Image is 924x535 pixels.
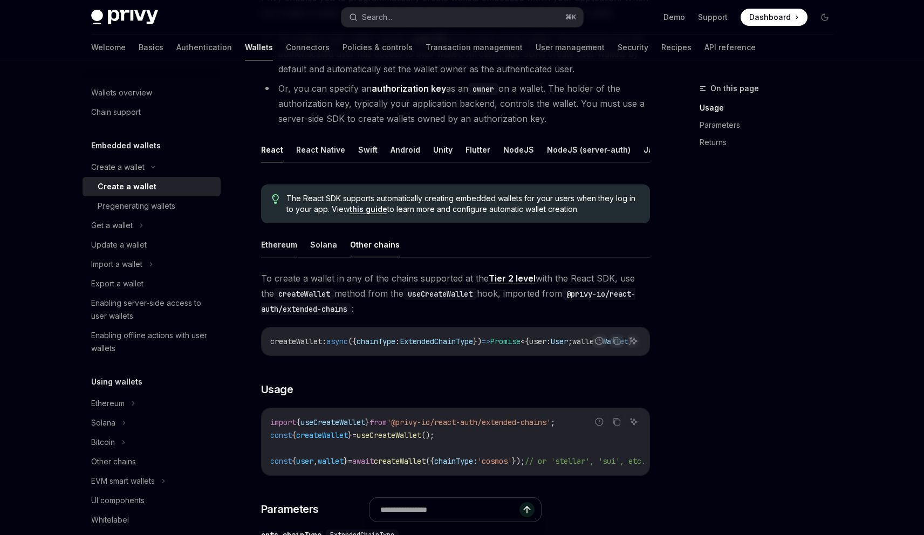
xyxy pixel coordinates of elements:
[326,337,348,346] span: async
[572,337,598,346] span: wallet
[98,200,175,212] div: Pregenerating wallets
[91,139,161,152] h5: Embedded wallets
[270,417,296,427] span: import
[296,137,345,162] button: React Native
[512,456,525,466] span: });
[91,86,152,99] div: Wallets overview
[618,35,648,60] a: Security
[489,273,536,284] a: Tier 2 level
[313,456,318,466] span: ,
[322,337,326,346] span: :
[261,137,283,162] button: React
[661,35,692,60] a: Recipes
[357,337,395,346] span: chainType
[261,232,297,257] button: Ethereum
[83,83,221,102] a: Wallets overview
[374,456,426,466] span: createWallet
[568,337,572,346] span: ;
[272,194,279,204] svg: Tip
[270,456,292,466] span: const
[610,334,624,348] button: Copy the contents from the code block
[83,102,221,122] a: Chain support
[525,337,529,346] span: {
[592,334,606,348] button: Report incorrect code
[91,329,214,355] div: Enabling offline actions with user wallets
[704,35,756,60] a: API reference
[261,271,650,316] span: To create a wallet in any of the chains supported at the with the React SDK, use the method from ...
[98,180,156,193] div: Create a wallet
[466,137,490,162] button: Flutter
[296,417,300,427] span: {
[477,456,512,466] span: 'cosmos'
[700,134,842,151] a: Returns
[176,35,232,60] a: Authentication
[348,337,357,346] span: ({
[83,452,221,471] a: Other chains
[421,430,434,440] span: ();
[395,337,400,346] span: :
[91,258,142,271] div: Import a wallet
[519,502,535,517] button: Send message
[286,35,330,60] a: Connectors
[482,337,490,346] span: =>
[91,238,147,251] div: Update a wallet
[426,456,434,466] span: ({
[547,137,631,162] button: NodeJS (server-auth)
[521,337,525,346] span: <
[274,288,334,300] code: createWallet
[700,99,842,116] a: Usage
[403,288,477,300] code: useCreateWallet
[83,293,221,326] a: Enabling server-side access to user wallets
[310,232,337,257] button: Solana
[350,232,400,257] button: Other chains
[627,334,641,348] button: Ask AI
[350,204,387,214] a: this guide
[343,35,413,60] a: Policies & controls
[372,83,446,94] strong: authorization key
[592,415,606,429] button: Report incorrect code
[348,430,352,440] span: }
[91,219,133,232] div: Get a wallet
[362,11,392,24] div: Search...
[400,337,473,346] span: ExtendedChainType
[344,456,348,466] span: }
[296,430,348,440] span: createWallet
[91,455,136,468] div: Other chains
[139,35,163,60] a: Basics
[91,397,125,410] div: Ethereum
[296,456,313,466] span: user
[536,35,605,60] a: User management
[525,456,646,466] span: // or 'stellar', 'sui', etc.
[468,83,498,95] code: owner
[270,337,322,346] span: createWallet
[91,106,141,119] div: Chain support
[91,494,145,507] div: UI components
[369,417,387,427] span: from
[698,12,728,23] a: Support
[433,137,453,162] button: Unity
[610,415,624,429] button: Copy the contents from the code block
[91,513,129,526] div: Whitelabel
[365,417,369,427] span: }
[292,456,296,466] span: {
[391,137,420,162] button: Android
[270,430,292,440] span: const
[348,456,352,466] span: =
[551,417,555,427] span: ;
[91,10,158,25] img: dark logo
[245,35,273,60] a: Wallets
[91,436,115,449] div: Bitcoin
[387,417,551,427] span: '@privy-io/react-auth/extended-chains'
[83,196,221,216] a: Pregenerating wallets
[644,137,662,162] button: Java
[741,9,807,26] a: Dashboard
[434,456,477,466] span: chainType:
[300,417,365,427] span: useCreateWallet
[341,8,583,27] button: Search...⌘K
[83,235,221,255] a: Update a wallet
[529,337,546,346] span: user
[700,116,842,134] a: Parameters
[83,326,221,358] a: Enabling offline actions with user wallets
[358,137,378,162] button: Swift
[816,9,833,26] button: Toggle dark mode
